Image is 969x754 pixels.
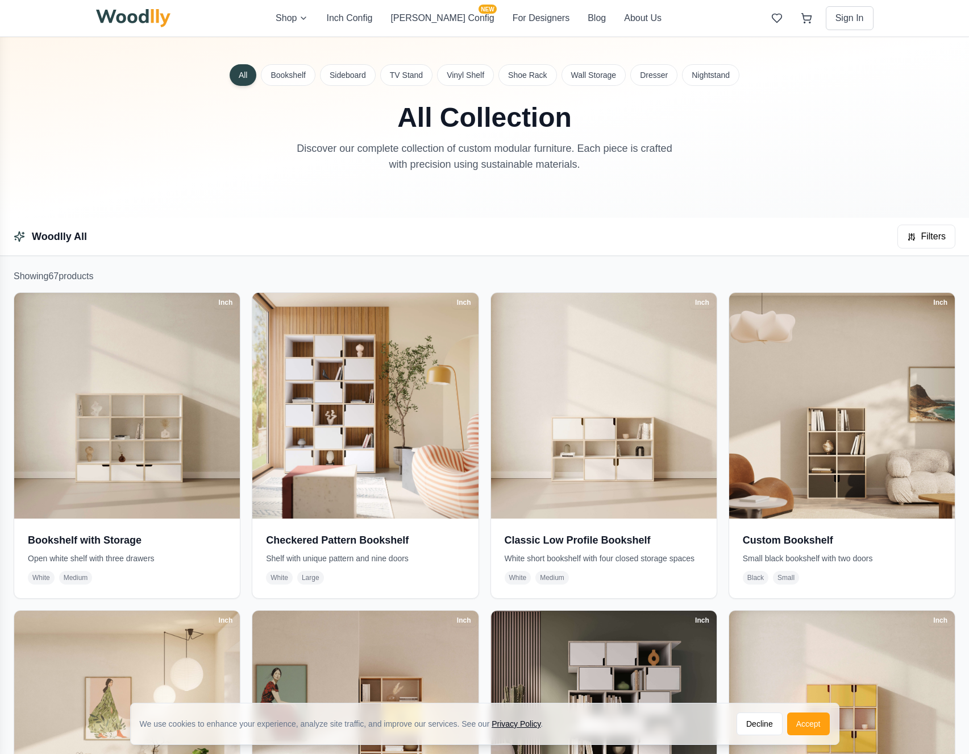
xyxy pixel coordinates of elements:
span: White [505,571,531,585]
div: Inch [928,614,953,627]
span: Medium [535,571,569,585]
button: Sideboard [320,64,376,86]
div: Inch [452,296,476,309]
h3: Custom Bookshelf [743,532,941,548]
button: Nightstand [682,64,739,86]
a: Woodlly All [32,231,87,242]
button: For Designers [513,11,569,25]
div: Inch [928,296,953,309]
button: Inch Config [326,11,372,25]
p: White short bookshelf with four closed storage spaces [505,553,703,564]
span: NEW [479,5,496,14]
button: Dresser [630,64,677,86]
h3: Checkered Pattern Bookshelf [266,532,464,548]
p: Small black bookshelf with two doors [743,553,941,564]
button: Shop [276,11,308,25]
p: Open white shelf with three drawers [28,553,226,564]
span: Filters [921,230,946,243]
img: Woodlly [96,9,171,27]
h3: Classic Low Profile Bookshelf [505,532,703,548]
div: Inch [690,614,714,627]
span: Large [297,571,324,585]
button: Blog [588,11,606,25]
div: Inch [452,614,476,627]
button: Filters [897,225,955,248]
button: Wall Storage [562,64,626,86]
div: We use cookies to enhance your experience, analyze site traffic, and improve our services. See our . [140,718,552,730]
div: Inch [214,614,238,627]
img: Checkered Pattern Bookshelf [252,293,478,519]
span: White [28,571,55,585]
span: Black [743,571,768,585]
span: White [266,571,293,585]
a: Privacy Policy [492,719,540,728]
div: Inch [690,296,714,309]
span: Small [773,571,799,585]
span: Medium [59,571,93,585]
div: Inch [214,296,238,309]
button: Decline [737,712,783,735]
p: Shelf with unique pattern and nine doors [266,553,464,564]
button: Bookshelf [261,64,315,86]
button: All [230,64,257,86]
button: Vinyl Shelf [437,64,494,86]
img: Classic Low Profile Bookshelf [491,293,717,519]
h1: All Collection [96,104,874,131]
button: About Us [624,11,662,25]
h3: Bookshelf with Storage [28,532,226,548]
button: Sign In [826,6,874,30]
img: Custom Bookshelf [729,293,955,519]
button: [PERSON_NAME] ConfigNEW [390,11,494,25]
p: Discover our complete collection of custom modular furniture. Each piece is crafted with precisio... [294,140,676,172]
button: Accept [787,712,830,735]
p: Showing 67 product s [14,270,955,283]
button: TV Stand [380,64,432,86]
img: Bookshelf with Storage [14,293,240,519]
button: Shoe Rack [498,64,556,86]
